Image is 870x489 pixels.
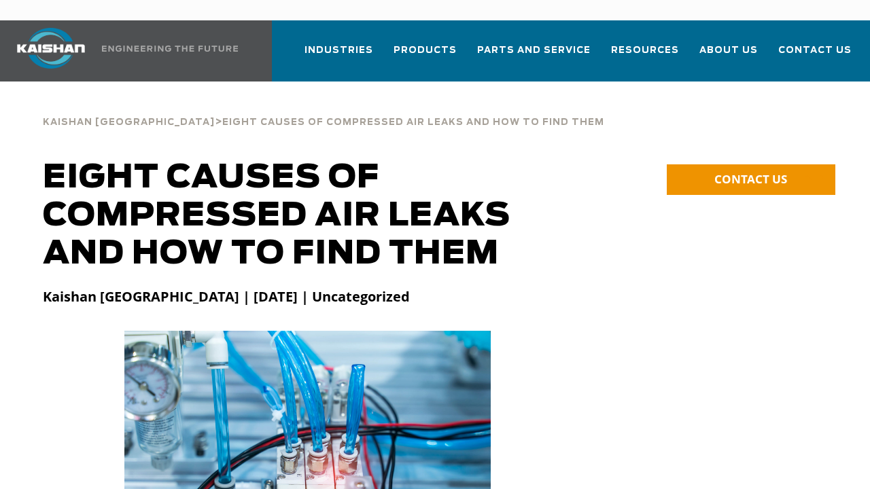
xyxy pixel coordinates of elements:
a: Industries [304,33,373,79]
span: CONTACT US [714,171,787,187]
a: Products [394,33,457,79]
h1: Eight Causes of Compressed Air Leaks and How to Find Them [43,159,539,273]
a: CONTACT US [667,164,835,195]
a: Resources [611,33,679,79]
span: About Us [699,43,758,58]
strong: Kaishan [GEOGRAPHIC_DATA] | [DATE] | Uncategorized [43,287,410,306]
span: Resources [611,43,679,58]
a: Kaishan [GEOGRAPHIC_DATA] [43,115,215,128]
a: About Us [699,33,758,79]
span: Parts and Service [477,43,591,58]
span: Contact Us [778,43,852,58]
a: Contact Us [778,33,852,79]
span: Kaishan [GEOGRAPHIC_DATA] [43,118,215,127]
span: Eight Causes of Compressed Air Leaks and How to Find Them [222,118,604,127]
a: Parts and Service [477,33,591,79]
a: Eight Causes of Compressed Air Leaks and How to Find Them [222,115,604,128]
div: > [43,102,604,133]
span: Industries [304,43,373,58]
img: Engineering the future [102,46,238,52]
span: Products [394,43,457,58]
